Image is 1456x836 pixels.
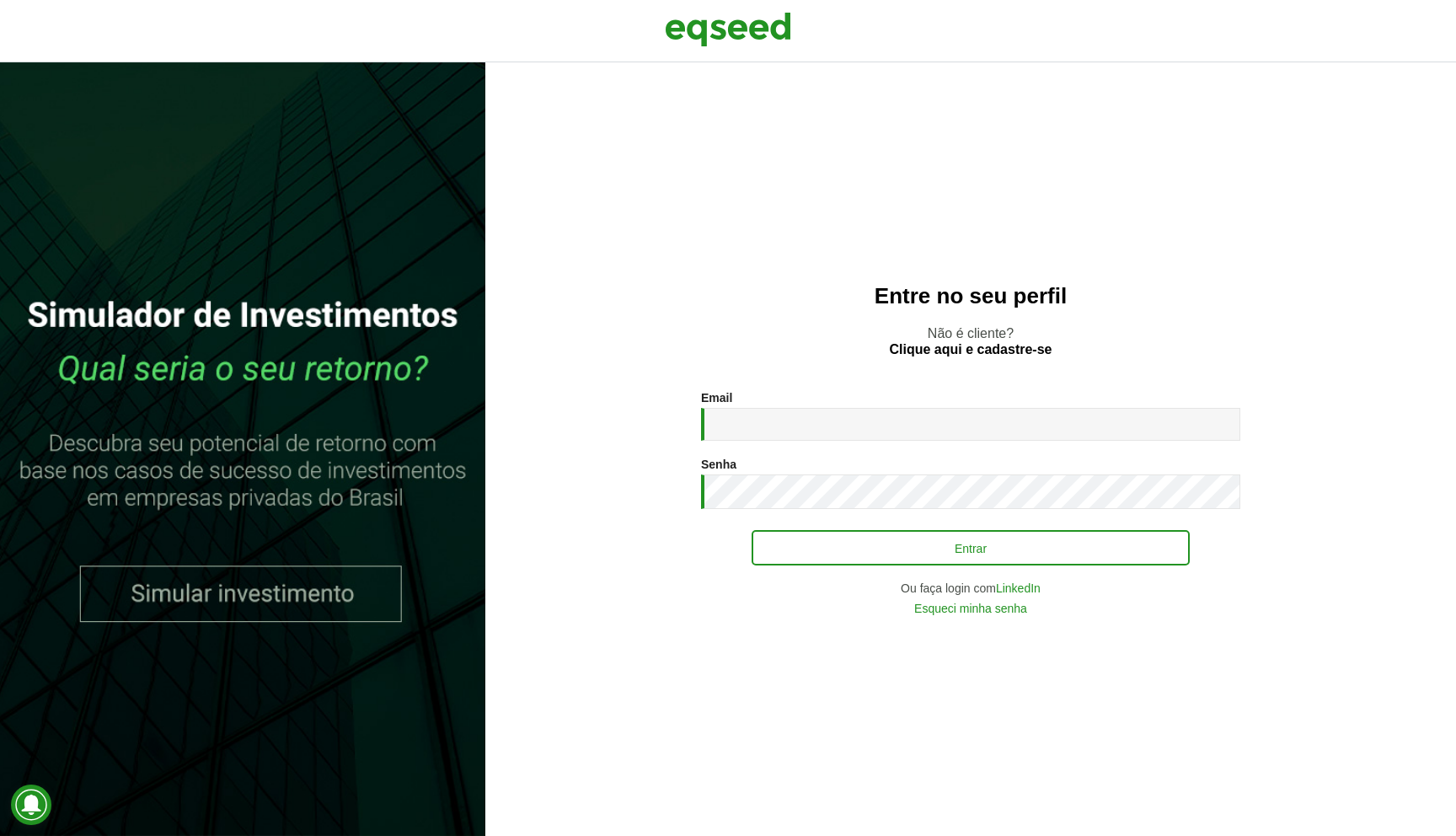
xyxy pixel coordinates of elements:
a: LinkedIn [996,582,1041,594]
label: Senha [701,458,736,470]
label: Email [701,392,732,404]
h2: Entre no seu perfil [519,284,1422,308]
a: Clique aqui e cadastre-se [890,343,1052,356]
p: Não é cliente? [519,325,1422,357]
button: Entrar [752,530,1190,565]
a: Esqueci minha senha [914,603,1027,614]
img: EqSeed Logo [665,8,791,51]
div: Ou faça login com [701,582,1240,594]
